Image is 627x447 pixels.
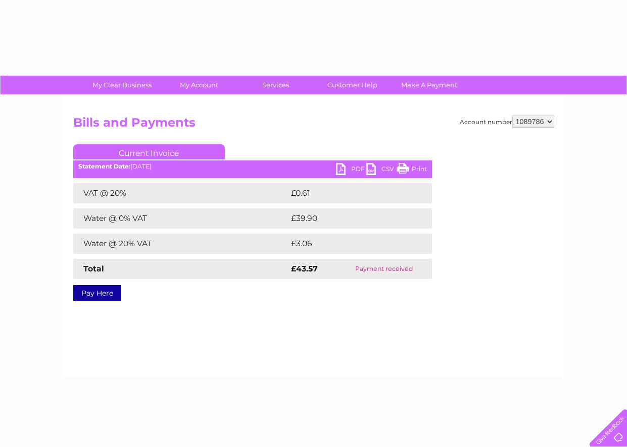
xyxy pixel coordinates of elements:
[288,183,407,203] td: £0.61
[157,76,240,94] a: My Account
[73,144,225,159] a: Current Invoice
[73,163,432,170] div: [DATE]
[291,264,318,273] strong: £43.57
[78,162,130,170] b: Statement Date:
[336,259,431,279] td: Payment received
[80,76,164,94] a: My Clear Business
[366,163,397,178] a: CSV
[388,76,471,94] a: Make A Payment
[234,76,317,94] a: Services
[73,116,554,135] h2: Bills and Payments
[73,183,288,203] td: VAT @ 20%
[336,163,366,178] a: PDF
[73,234,288,254] td: Water @ 20% VAT
[397,163,427,178] a: Print
[288,234,409,254] td: £3.06
[73,208,288,229] td: Water @ 0% VAT
[311,76,394,94] a: Customer Help
[83,264,104,273] strong: Total
[73,285,121,301] a: Pay Here
[460,116,554,128] div: Account number
[288,208,412,229] td: £39.90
